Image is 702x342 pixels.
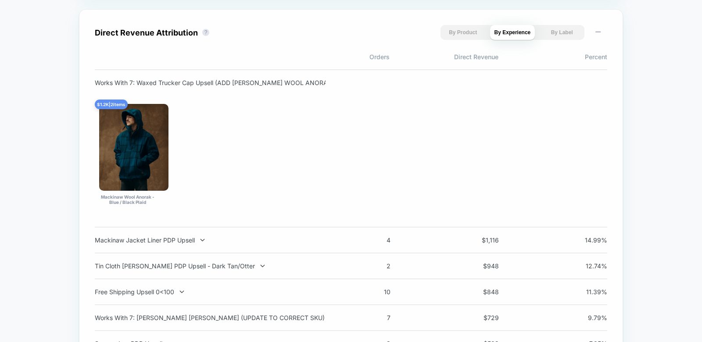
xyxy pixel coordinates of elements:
div: Tin Cloth [PERSON_NAME] PDP Upsell - Dark Tan/Otter [95,262,326,270]
button: By Experience [490,25,535,40]
span: 12.74 % [568,262,607,270]
span: 10 [351,288,390,296]
span: 9.79 % [568,314,607,321]
span: 14.99 % [568,236,607,244]
span: $ 1,116 [459,236,499,244]
span: $ 729 [459,314,499,321]
span: Percent [498,53,607,61]
div: Direct Revenue Attribution [95,28,198,37]
button: ? [202,29,209,36]
span: 11.39 % [568,288,607,296]
span: 7 [351,314,390,321]
div: Works With 7: [PERSON_NAME] [PERSON_NAME] (UPDATE TO CORRECT SKU) [95,314,326,321]
div: Mackinaw Jacket Liner PDP Upsell [95,236,326,244]
span: Orders [281,53,390,61]
span: $ 948 [459,262,499,270]
button: By Label [539,25,584,40]
div: Works With 7: Waxed Trucker Cap Upsell (ADD [PERSON_NAME] WOOL ANORAK) [95,79,326,86]
span: $ 848 [459,288,499,296]
span: 4 [351,236,390,244]
button: By Product [441,25,486,40]
img: Mackinaw Wool Anorak - Blue / Black Plaid [99,104,168,191]
div: $ 1.2K | 2 items [95,100,128,109]
span: Direct Revenue [390,53,498,61]
div: Free Shipping Upsell 0<100 [95,288,326,296]
div: Mackinaw Wool Anorak - Blue / Black Plaid [99,194,156,205]
span: 2 [351,262,390,270]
